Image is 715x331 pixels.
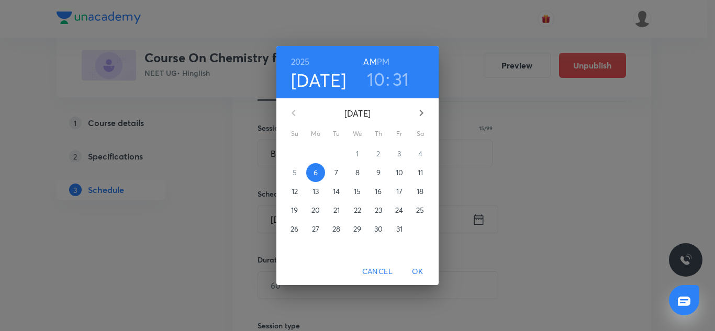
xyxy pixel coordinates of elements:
button: 11 [411,163,430,182]
p: 18 [417,186,423,197]
p: 11 [418,167,423,178]
p: 17 [396,186,403,197]
button: 17 [390,182,409,201]
button: 20 [306,201,325,220]
p: 31 [396,224,403,234]
button: 23 [369,201,388,220]
button: 14 [327,182,346,201]
p: 23 [375,205,382,215]
span: Sa [411,129,430,139]
p: 24 [395,205,403,215]
p: 9 [376,167,381,178]
button: 6 [306,163,325,182]
button: 8 [348,163,367,182]
p: 22 [354,205,361,215]
button: 16 [369,182,388,201]
button: AM [363,54,376,69]
p: 8 [355,167,360,178]
span: Fr [390,129,409,139]
span: OK [405,265,430,278]
span: Cancel [362,265,393,278]
p: 29 [353,224,361,234]
p: 13 [312,186,319,197]
button: 10 [390,163,409,182]
button: 13 [306,182,325,201]
span: We [348,129,367,139]
p: 28 [332,224,340,234]
button: 10 [367,68,385,90]
p: 26 [291,224,298,234]
p: 10 [396,167,403,178]
span: Tu [327,129,346,139]
button: 29 [348,220,367,238]
button: 21 [327,201,346,220]
p: 12 [292,186,298,197]
button: PM [377,54,389,69]
button: [DATE] [291,69,347,91]
button: 7 [327,163,346,182]
button: OK [401,262,434,281]
p: 20 [311,205,320,215]
button: 9 [369,163,388,182]
button: 25 [411,201,430,220]
button: 24 [390,201,409,220]
button: 19 [285,201,304,220]
p: 16 [375,186,382,197]
button: 30 [369,220,388,238]
span: Th [369,129,388,139]
p: 27 [312,224,319,234]
button: 26 [285,220,304,238]
span: Mo [306,129,325,139]
button: Cancel [358,262,397,281]
button: 31 [393,68,409,90]
button: 2025 [291,54,310,69]
button: 18 [411,182,430,201]
p: 7 [334,167,338,178]
p: 15 [354,186,361,197]
p: 25 [416,205,424,215]
p: 6 [314,167,318,178]
button: 28 [327,220,346,238]
p: 21 [333,205,340,215]
p: 19 [291,205,298,215]
p: [DATE] [306,107,409,120]
button: 27 [306,220,325,238]
button: 22 [348,201,367,220]
span: Su [285,129,304,139]
p: 14 [333,186,340,197]
button: 31 [390,220,409,238]
button: 15 [348,182,367,201]
p: 30 [374,224,383,234]
h3: : [386,68,390,90]
button: 12 [285,182,304,201]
